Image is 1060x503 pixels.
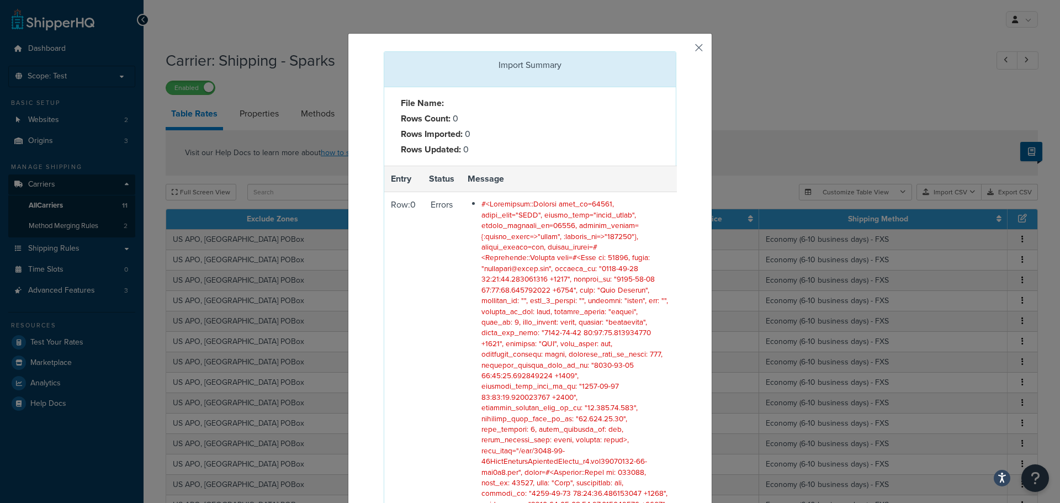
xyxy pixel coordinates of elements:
[384,166,422,192] th: Entry
[401,128,463,140] strong: Rows Imported:
[401,112,451,125] strong: Rows Count:
[393,60,667,70] h3: Import Summary
[401,143,461,156] strong: Rows Updated:
[393,96,530,157] div: 0 0 0
[401,97,444,109] strong: File Name:
[461,166,677,192] th: Message
[422,166,461,192] th: Status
